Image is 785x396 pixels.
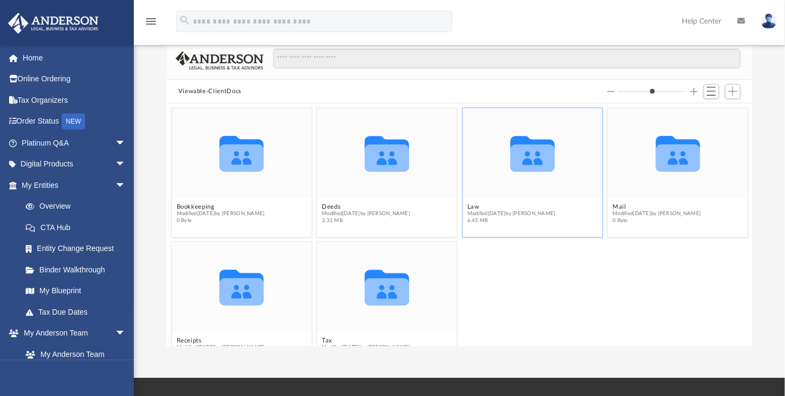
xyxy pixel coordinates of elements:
i: menu [145,15,157,28]
a: Entity Change Request [15,238,142,260]
span: 0 Byte [613,217,701,224]
a: Home [7,47,142,68]
button: Receipts [176,337,265,344]
div: grid [167,103,753,346]
button: Switch to List View [704,84,720,99]
input: Search files and folders [273,49,741,69]
span: 6.45 MB [467,217,555,224]
a: CTA Hub [15,217,142,238]
a: My Blueprint [15,280,137,302]
button: Add [725,84,741,99]
a: Tax Due Dates [15,301,142,323]
img: User Pic [761,13,777,29]
span: Modified [DATE] by [PERSON_NAME] [176,210,265,217]
a: Overview [15,196,142,217]
a: My Anderson Team [15,344,131,365]
a: Online Ordering [7,68,142,90]
button: Decrease column size [607,88,615,95]
button: Mail [613,203,701,210]
button: Deeds [322,203,410,210]
a: Binder Walkthrough [15,259,142,280]
a: My Entitiesarrow_drop_down [7,174,142,196]
span: arrow_drop_down [115,154,137,176]
span: Modified [DATE] by [PERSON_NAME] [613,210,701,217]
a: Platinum Q&Aarrow_drop_down [7,132,142,154]
input: Column size [618,88,687,95]
span: arrow_drop_down [115,132,137,154]
button: Bookkeeping [176,203,265,210]
a: Digital Productsarrow_drop_down [7,154,142,175]
span: 0 Byte [176,217,265,224]
button: Law [467,203,555,210]
span: Modified [DATE] by [PERSON_NAME] [322,210,410,217]
div: NEW [62,113,85,130]
a: My Anderson Teamarrow_drop_down [7,323,137,344]
img: Anderson Advisors Platinum Portal [5,13,102,34]
a: Order StatusNEW [7,111,142,133]
i: search [179,14,191,26]
span: 3.31 MB [322,217,410,224]
a: menu [145,20,157,28]
span: arrow_drop_down [115,323,137,345]
button: Increase column size [690,88,698,95]
a: Tax Organizers [7,89,142,111]
button: Viewable-ClientDocs [178,87,241,96]
span: Modified [DATE] by [PERSON_NAME] [322,344,410,351]
span: Modified [DATE] by [PERSON_NAME] [176,344,265,351]
span: Modified [DATE] by [PERSON_NAME] [467,210,555,217]
button: Tax [322,337,410,344]
span: arrow_drop_down [115,174,137,196]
